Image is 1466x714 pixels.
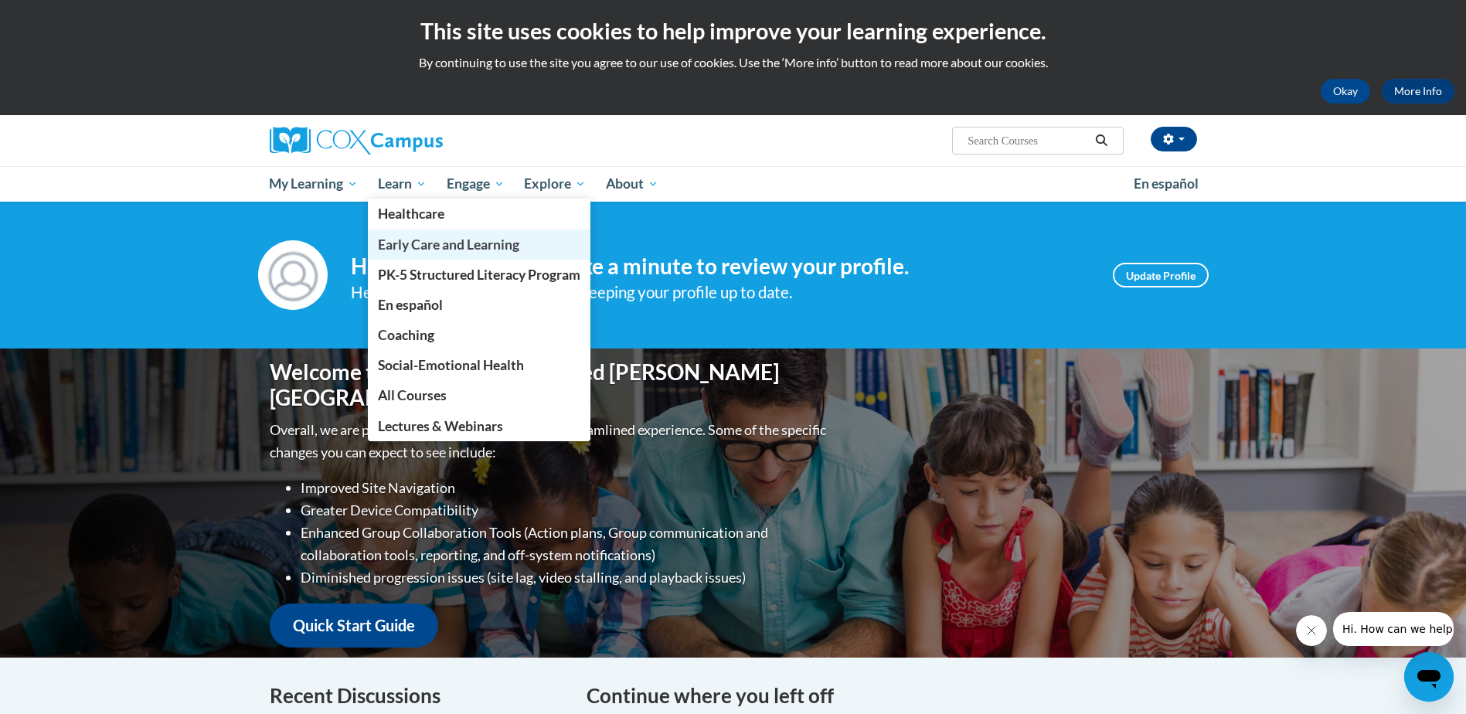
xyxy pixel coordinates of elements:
h2: This site uses cookies to help improve your learning experience. [12,15,1454,46]
h4: Hi [PERSON_NAME]! Take a minute to review your profile. [351,253,1090,280]
div: Help improve your experience by keeping your profile up to date. [351,280,1090,305]
span: Learn [378,175,427,193]
a: Cox Campus [270,127,563,155]
a: Engage [437,166,515,202]
span: Healthcare [378,206,444,222]
button: Okay [1321,79,1370,104]
span: Coaching [378,327,434,343]
a: Lectures & Webinars [368,411,590,441]
a: En español [368,290,590,320]
p: By continuing to use the site you agree to our use of cookies. Use the ‘More info’ button to read... [12,54,1454,71]
a: Early Care and Learning [368,229,590,260]
iframe: Message from company [1333,612,1454,646]
span: PK-5 Structured Literacy Program [378,267,580,283]
a: Explore [514,166,596,202]
a: About [596,166,668,202]
span: Hi. How can we help? [9,11,125,23]
p: Overall, we are proud to provide you with a more streamlined experience. Some of the specific cha... [270,419,830,464]
span: Engage [447,175,505,193]
a: PK-5 Structured Literacy Program [368,260,590,290]
a: My Learning [260,166,369,202]
iframe: Button to launch messaging window [1404,652,1454,702]
span: En español [1134,175,1199,192]
a: Social-Emotional Health [368,350,590,380]
button: Search [1090,131,1113,150]
span: My Learning [269,175,358,193]
div: Main menu [247,166,1220,202]
span: Early Care and Learning [378,236,519,253]
span: Social-Emotional Health [378,357,524,373]
input: Search Courses [966,131,1090,150]
span: About [606,175,658,193]
a: Coaching [368,320,590,350]
span: Explore [524,175,586,193]
li: Enhanced Group Collaboration Tools (Action plans, Group communication and collaboration tools, re... [301,522,830,566]
iframe: Close message [1296,615,1327,646]
span: En español [378,297,443,313]
a: All Courses [368,380,590,410]
h4: Continue where you left off [587,681,1197,711]
h1: Welcome to the new and improved [PERSON_NAME][GEOGRAPHIC_DATA] [270,359,830,411]
span: Lectures & Webinars [378,418,503,434]
li: Greater Device Compatibility [301,499,830,522]
a: Learn [368,166,437,202]
li: Improved Site Navigation [301,477,830,499]
a: Update Profile [1113,263,1209,287]
img: Cox Campus [270,127,443,155]
a: En español [1124,168,1209,200]
img: Profile Image [258,240,328,310]
span: All Courses [378,387,447,403]
a: More Info [1382,79,1454,104]
li: Diminished progression issues (site lag, video stalling, and playback issues) [301,566,830,589]
a: Quick Start Guide [270,603,438,648]
button: Account Settings [1151,127,1197,151]
h4: Recent Discussions [270,681,563,711]
a: Healthcare [368,199,590,229]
